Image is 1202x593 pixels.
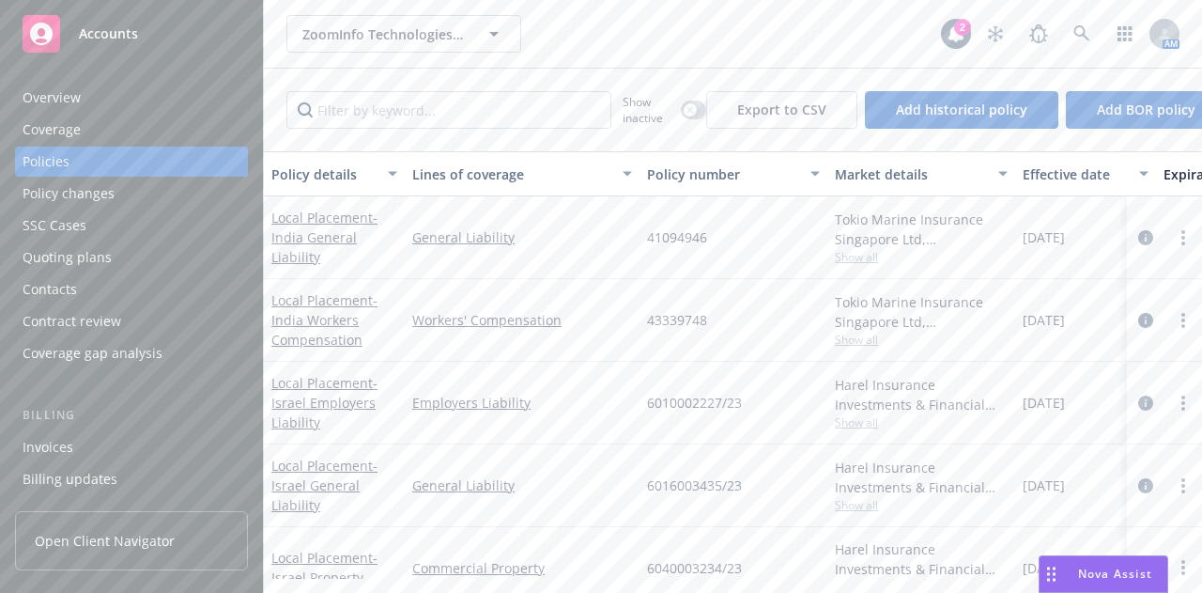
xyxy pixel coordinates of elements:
[1172,392,1194,414] a: more
[412,476,632,495] a: General Liability
[647,310,707,330] span: 43339748
[15,242,248,273] a: Quoting plans
[412,558,632,578] a: Commercial Property
[271,374,378,431] a: Local Placement
[1134,475,1157,497] a: circleInformation
[23,432,73,462] div: Invoices
[1134,309,1157,332] a: circleInformation
[647,227,707,247] span: 41094946
[23,274,77,304] div: Contacts
[412,227,632,247] a: General Liability
[23,242,112,273] div: Quoting plans
[835,458,1008,497] div: Harel Insurance Investments & Financial Services Limited, Madanes
[1023,393,1065,413] span: [DATE]
[1023,227,1065,247] span: [DATE]
[15,179,248,209] a: Policy changes
[1023,310,1065,330] span: [DATE]
[302,24,465,44] span: ZoomInfo Technologies, Inc.
[15,211,248,241] a: SSC Cases
[271,291,378,349] span: - India Workers Compensation
[15,306,248,336] a: Contract review
[35,531,175,551] span: Open Client Navigator
[23,115,81,145] div: Coverage
[1172,226,1194,249] a: more
[271,374,378,431] span: - Israel Employers Liability
[23,464,117,494] div: Billing updates
[647,164,799,184] div: Policy number
[640,151,827,196] button: Policy number
[1172,556,1194,579] a: more
[271,549,378,586] a: Local Placement
[264,151,405,196] button: Policy details
[23,338,162,368] div: Coverage gap analysis
[737,101,826,118] span: Export to CSV
[623,94,673,126] span: Show inactive
[23,179,115,209] div: Policy changes
[15,406,248,425] div: Billing
[1078,566,1152,582] span: Nova Assist
[1134,392,1157,414] a: circleInformation
[271,209,378,266] a: Local Placement
[706,91,857,129] button: Export to CSV
[1020,15,1057,53] a: Report a Bug
[15,432,248,462] a: Invoices
[271,209,378,266] span: - India General Liability
[1106,15,1144,53] a: Switch app
[1097,101,1195,118] span: Add BOR policy
[1023,476,1065,495] span: [DATE]
[896,101,1027,118] span: Add historical policy
[1015,151,1156,196] button: Effective date
[835,332,1008,348] span: Show all
[1063,15,1101,53] a: Search
[835,539,1008,579] div: Harel Insurance Investments & Financial Services Limited, Madanes
[15,274,248,304] a: Contacts
[835,375,1008,414] div: Harel Insurance Investments & Financial Services Limited, Madanes
[412,164,611,184] div: Lines of coverage
[15,464,248,494] a: Billing updates
[23,147,69,177] div: Policies
[15,83,248,113] a: Overview
[1172,475,1194,497] a: more
[1134,226,1157,249] a: circleInformation
[15,338,248,368] a: Coverage gap analysis
[865,91,1058,129] button: Add historical policy
[1172,309,1194,332] a: more
[835,414,1008,430] span: Show all
[15,115,248,145] a: Coverage
[1023,164,1128,184] div: Effective date
[835,164,987,184] div: Market details
[271,457,378,514] a: Local Placement
[23,211,86,241] div: SSC Cases
[1040,556,1063,592] div: Drag to move
[827,151,1015,196] button: Market details
[835,249,1008,265] span: Show all
[23,83,81,113] div: Overview
[647,393,742,413] span: 6010002227/23
[271,291,378,349] a: Local Placement
[412,393,632,413] a: Employers Liability
[405,151,640,196] button: Lines of coverage
[271,164,377,184] div: Policy details
[835,210,1008,249] div: Tokio Marine Insurance Singapore Ltd, [GEOGRAPHIC_DATA] Marine America, Prudent Insurance Brokers...
[15,8,248,60] a: Accounts
[647,476,742,495] span: 6016003435/23
[271,457,378,514] span: - Israel General Liability
[412,310,632,330] a: Workers' Compensation
[286,15,521,53] button: ZoomInfo Technologies, Inc.
[954,19,971,36] div: 2
[647,558,742,578] span: 6040003234/23
[23,306,121,336] div: Contract review
[1039,555,1168,593] button: Nova Assist
[835,497,1008,513] span: Show all
[1023,558,1065,578] span: [DATE]
[835,292,1008,332] div: Tokio Marine Insurance Singapore Ltd, [GEOGRAPHIC_DATA] Marine America, Prudent Insurance Brokers...
[15,147,248,177] a: Policies
[977,15,1014,53] a: Stop snowing
[286,91,611,129] input: Filter by keyword...
[79,26,138,41] span: Accounts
